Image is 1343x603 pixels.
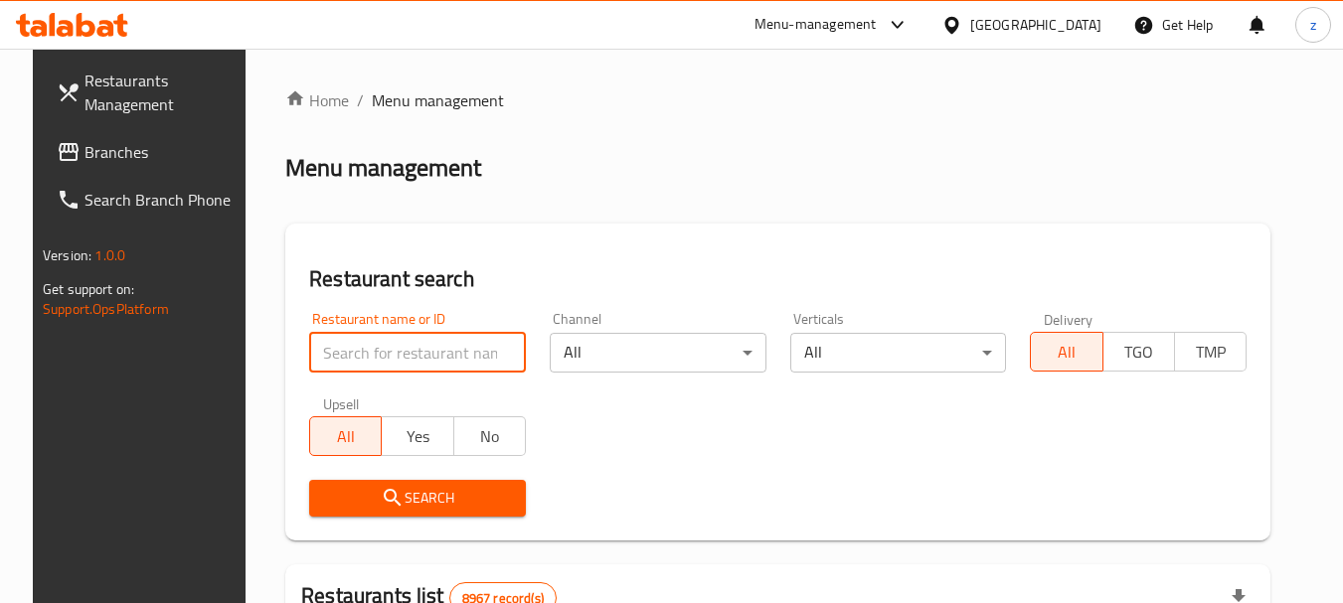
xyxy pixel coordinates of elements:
[94,242,125,268] span: 1.0.0
[309,264,1247,294] h2: Restaurant search
[43,242,91,268] span: Version:
[372,88,504,112] span: Menu management
[1111,338,1167,367] span: TGO
[790,333,1007,373] div: All
[453,416,526,456] button: No
[970,14,1101,36] div: [GEOGRAPHIC_DATA]
[41,128,257,176] a: Branches
[41,57,257,128] a: Restaurants Management
[43,276,134,302] span: Get support on:
[357,88,364,112] li: /
[309,333,526,373] input: Search for restaurant name or ID..
[285,88,1270,112] nav: breadcrumb
[390,422,445,451] span: Yes
[285,152,481,184] h2: Menu management
[1174,332,1247,372] button: TMP
[84,69,242,116] span: Restaurants Management
[1044,312,1093,326] label: Delivery
[1039,338,1094,367] span: All
[309,480,526,517] button: Search
[84,188,242,212] span: Search Branch Phone
[309,416,382,456] button: All
[462,422,518,451] span: No
[318,422,374,451] span: All
[1102,332,1175,372] button: TGO
[381,416,453,456] button: Yes
[550,333,766,373] div: All
[1183,338,1239,367] span: TMP
[43,296,169,322] a: Support.OpsPlatform
[755,13,877,37] div: Menu-management
[41,176,257,224] a: Search Branch Phone
[323,396,360,410] label: Upsell
[325,486,510,511] span: Search
[84,140,242,164] span: Branches
[285,88,349,112] a: Home
[1310,14,1316,36] span: z
[1030,332,1102,372] button: All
